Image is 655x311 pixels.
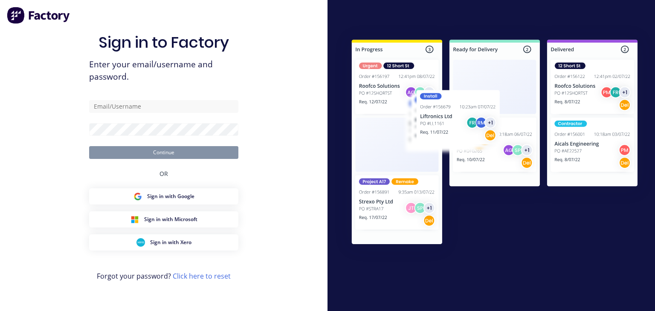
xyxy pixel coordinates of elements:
button: Continue [89,146,238,159]
h1: Sign in to Factory [99,33,229,52]
span: Sign in with Google [147,193,194,200]
button: Google Sign inSign in with Google [89,188,238,204]
input: Email/Username [89,100,238,113]
span: Sign in with Xero [150,239,191,246]
button: Xero Sign inSign in with Xero [89,234,238,251]
img: Microsoft Sign in [130,215,139,224]
span: Forgot your password? [97,271,231,281]
div: OR [159,159,168,188]
img: Xero Sign in [136,238,145,247]
img: Google Sign in [133,192,142,201]
span: Sign in with Microsoft [144,216,197,223]
a: Click here to reset [173,271,231,281]
img: Sign in [334,24,655,263]
button: Microsoft Sign inSign in with Microsoft [89,211,238,227]
img: Factory [7,7,71,24]
span: Enter your email/username and password. [89,58,238,83]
